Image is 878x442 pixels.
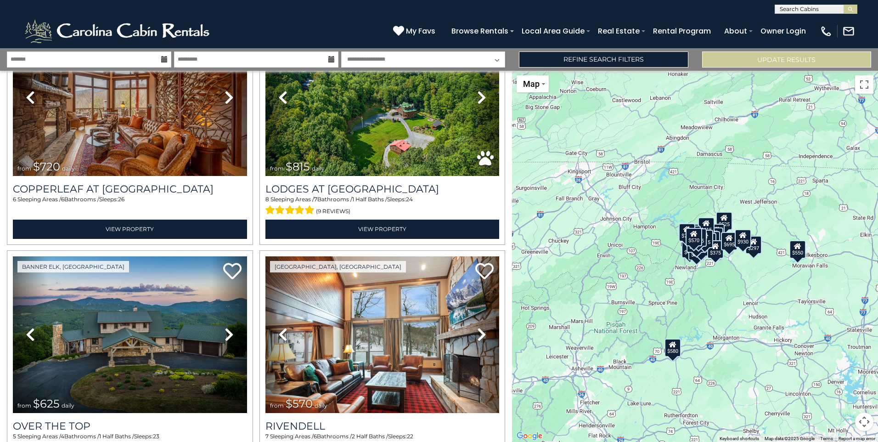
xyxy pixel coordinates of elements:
span: from [270,402,284,409]
span: 2 Half Baths / [352,433,388,440]
span: daily [62,402,74,409]
div: $297 [745,236,761,254]
span: daily [315,402,327,409]
span: from [17,402,31,409]
span: 7 [314,196,317,203]
span: (9 reviews) [316,205,350,217]
span: 1 Half Baths / [352,196,387,203]
button: Update Results [702,51,871,68]
a: Terms [820,436,833,441]
div: $720 [678,223,695,242]
a: View Property [265,220,500,238]
a: Real Estate [593,23,644,39]
img: thumbnail_165669710.jpeg [265,256,500,413]
img: White-1-2.png [23,17,214,45]
span: 6 [13,196,16,203]
span: $625 [33,397,60,410]
h3: Copperleaf At Eagles Nest [13,183,247,195]
div: $525 [716,212,732,230]
a: Banner Elk, [GEOGRAPHIC_DATA] [17,261,129,272]
div: $930 [734,229,751,248]
span: 6 [61,196,64,203]
span: 8 [265,196,269,203]
img: thumbnail_168963394.jpeg [13,19,247,176]
span: from [17,165,31,172]
a: Refine Search Filters [519,51,688,68]
button: Map camera controls [855,413,873,431]
span: 26 [118,196,124,203]
a: Rivendell [265,420,500,432]
span: 24 [406,196,413,203]
h3: Lodges at Eagle Ridge [265,183,500,195]
a: Add to favorites [223,262,242,282]
a: Owner Login [756,23,810,39]
span: 6 [314,433,317,440]
a: Open this area in Google Maps (opens a new window) [514,430,545,442]
a: Copperleaf At [GEOGRAPHIC_DATA] [13,183,247,195]
span: 22 [407,433,413,440]
span: daily [312,165,325,172]
div: $451 [707,227,723,246]
a: Over The Top [13,420,247,432]
div: $580 [664,339,681,357]
div: $245 [708,224,725,242]
a: Browse Rentals [447,23,513,39]
img: Google [514,430,545,442]
span: 4 [61,433,64,440]
img: thumbnail_164725439.jpeg [265,19,500,176]
div: $695 [721,232,737,250]
img: phone-regular-white.png [820,25,833,38]
div: $550 [789,240,806,259]
span: $815 [286,160,310,173]
span: 7 [265,433,269,440]
button: Toggle fullscreen view [855,75,873,94]
div: Sleeping Areas / Bathrooms / Sleeps: [13,195,247,217]
span: daily [62,165,75,172]
div: $420 [681,240,698,258]
span: from [270,165,284,172]
div: $375 [707,240,723,259]
a: Report a map error [839,436,875,441]
span: My Favs [406,25,435,37]
a: View Property [13,220,247,238]
a: About [720,23,752,39]
a: My Favs [393,25,438,37]
button: Change map style [517,75,549,92]
span: 1 Half Baths / [99,433,134,440]
span: $720 [33,160,60,173]
span: 23 [153,433,159,440]
span: $570 [286,397,313,410]
div: $570 [686,228,702,246]
a: Rental Program [648,23,715,39]
img: mail-regular-white.png [842,25,855,38]
div: Sleeping Areas / Bathrooms / Sleeps: [265,195,500,217]
a: Lodges at [GEOGRAPHIC_DATA] [265,183,500,195]
div: $415 [698,217,715,236]
span: 5 [13,433,16,440]
img: thumbnail_167153549.jpeg [13,256,247,413]
a: Local Area Guide [517,23,589,39]
a: [GEOGRAPHIC_DATA], [GEOGRAPHIC_DATA] [270,261,406,272]
div: $625 [690,228,707,247]
a: Add to favorites [475,262,494,282]
span: Map data ©2025 Google [765,436,815,441]
span: Map [523,79,540,89]
button: Keyboard shortcuts [720,436,759,442]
